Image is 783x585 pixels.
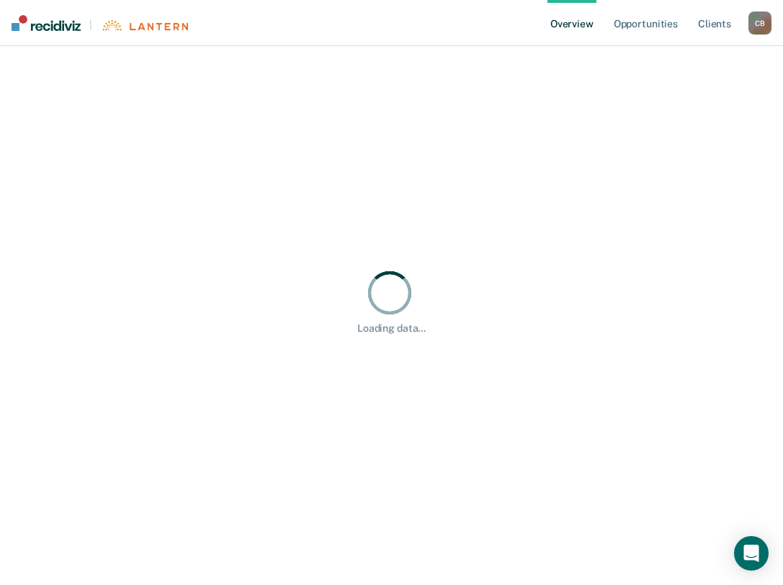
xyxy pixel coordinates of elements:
[734,536,769,571] div: Open Intercom Messenger
[748,12,771,35] button: CB
[12,15,188,31] a: |
[748,12,771,35] div: C B
[101,20,188,31] img: Lantern
[81,19,101,31] span: |
[357,322,426,335] div: Loading data...
[12,15,81,31] img: Recidiviz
